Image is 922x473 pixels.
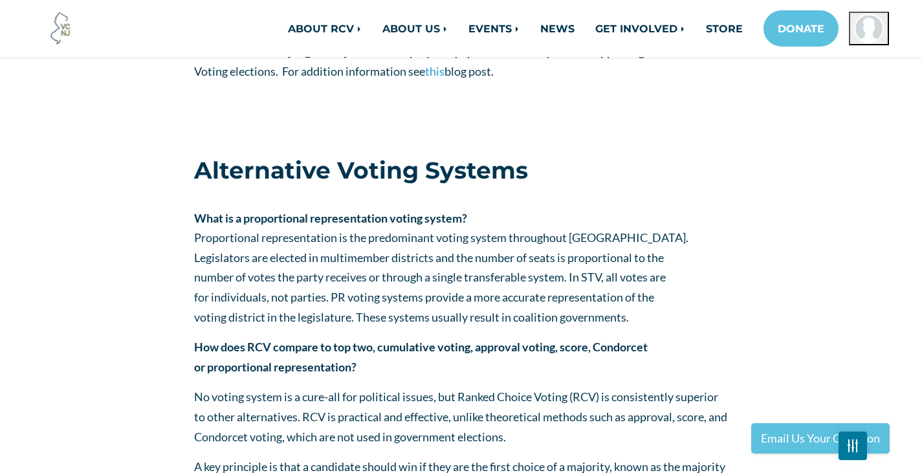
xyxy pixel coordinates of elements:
[751,423,890,454] a: Email Us Your Question
[849,12,889,45] button: Open profile menu for Boris Kofman
[194,208,728,327] p: Proportional representation is the predominant voting system throughout [GEOGRAPHIC_DATA]. Legisl...
[458,16,530,41] a: EVENTS
[530,16,585,41] a: NEWS
[372,16,458,41] a: ABOUT US
[194,360,357,374] strong: or proportional representation?
[194,211,467,225] strong: What is a proportional representation voting system?
[763,10,839,47] a: DONATE
[696,16,753,41] a: STORE
[194,42,728,82] p: Yes. As of 2024 all [US_STATE] counties employee equipment that is capable of supporting Ranked C...
[854,14,884,43] img: Boris Kofman
[848,443,858,448] img: Fader
[194,387,728,446] p: No voting system is a cure-all for political issues, but Ranked Choice Voting (RCV) is consistent...
[43,11,78,46] img: Voter Choice NJ
[425,64,445,78] a: this
[194,144,728,197] h2: Alternative Voting Systems
[278,16,372,41] a: ABOUT RCV
[195,10,889,47] nav: Main navigation
[194,340,648,354] strong: How does RCV compare to top two, cumulative voting, approval voting, score, Condorcet
[585,16,696,41] a: GET INVOLVED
